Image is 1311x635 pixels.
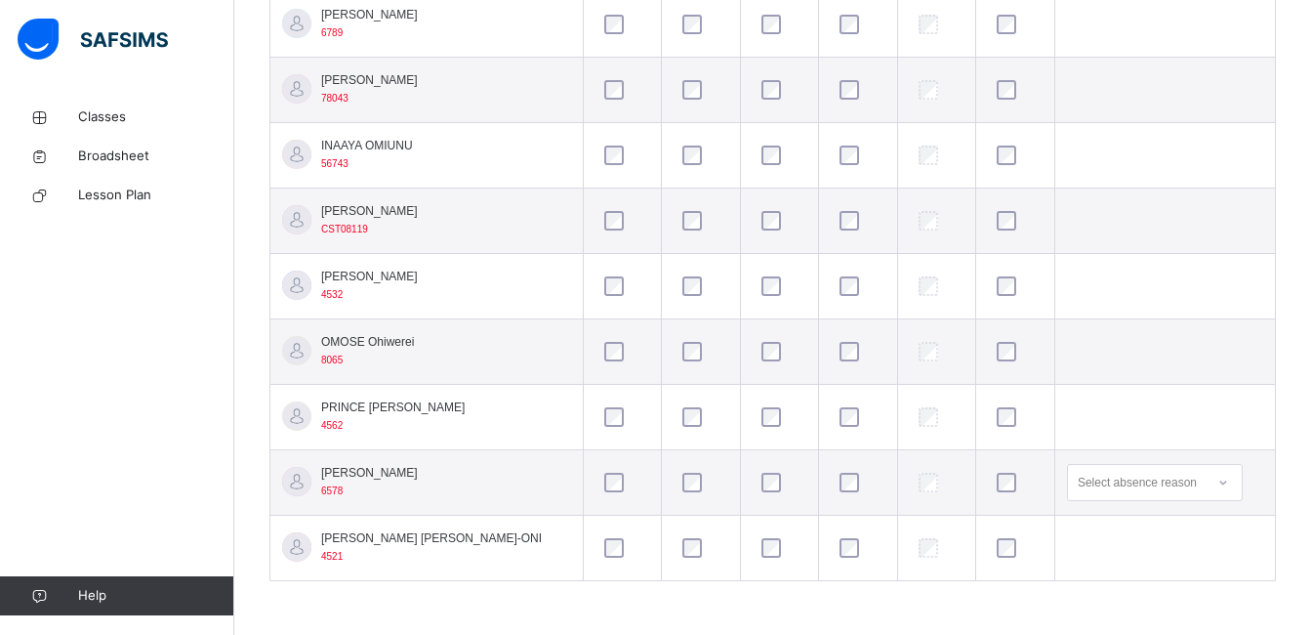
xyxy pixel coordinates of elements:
div: Select absence reason [1078,464,1197,501]
span: [PERSON_NAME] [321,202,418,220]
span: PRINCE [PERSON_NAME] [321,399,465,416]
span: Help [78,586,233,606]
span: 6789 [321,27,343,38]
span: Classes [78,107,234,127]
span: 4562 [321,420,343,431]
span: 8065 [321,355,343,365]
span: 78043 [321,93,348,104]
span: 4521 [321,551,343,562]
span: [PERSON_NAME] [321,268,418,285]
span: [PERSON_NAME] [321,6,418,23]
span: 56743 [321,158,348,169]
span: 4532 [321,289,343,300]
span: Broadsheet [78,147,234,166]
span: INAAYA OMIUNU [321,137,413,154]
img: safsims [18,19,168,60]
span: OMOSE Ohiwerei [321,333,414,351]
span: [PERSON_NAME] [321,464,418,482]
span: Lesson Plan [78,186,234,205]
span: CST08119 [321,224,368,234]
span: 6578 [321,486,343,496]
span: [PERSON_NAME] [PERSON_NAME]-ONI [321,529,542,547]
span: [PERSON_NAME] [321,71,418,89]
